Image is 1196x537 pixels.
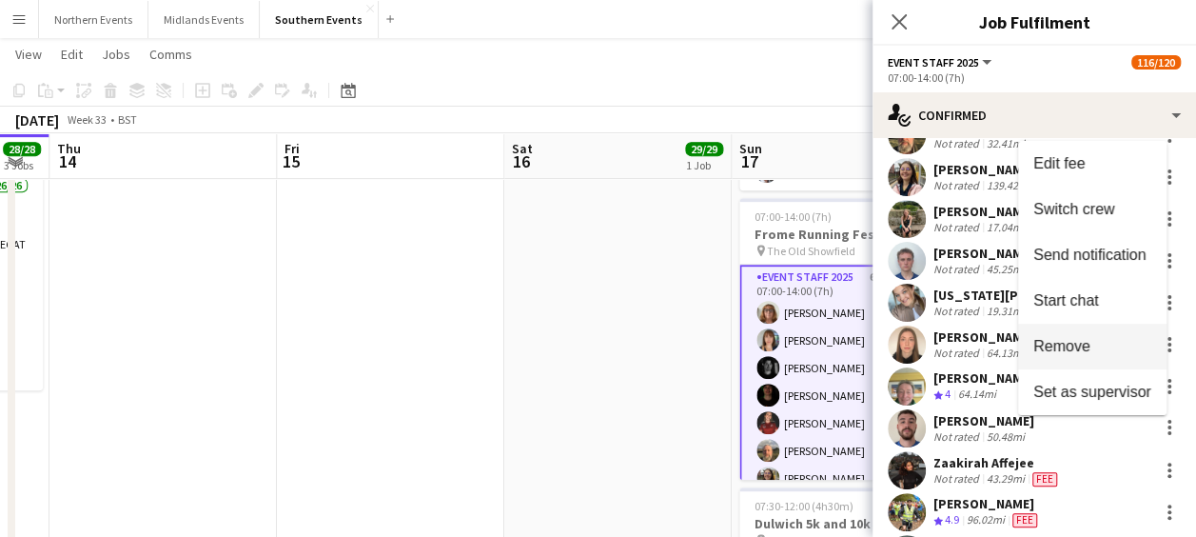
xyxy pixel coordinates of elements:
[1033,384,1151,400] span: Set as supervisor
[1033,247,1146,263] span: Send notification
[1033,292,1098,308] span: Start chat
[1033,338,1090,354] span: Remove
[1018,278,1167,324] button: Start chat
[1018,141,1167,187] button: Edit fee
[1018,232,1167,278] button: Send notification
[1033,155,1085,171] span: Edit fee
[1018,369,1167,415] button: Set as supervisor
[1018,324,1167,369] button: Remove
[1018,187,1167,232] button: Switch crew
[1033,201,1114,217] span: Switch crew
